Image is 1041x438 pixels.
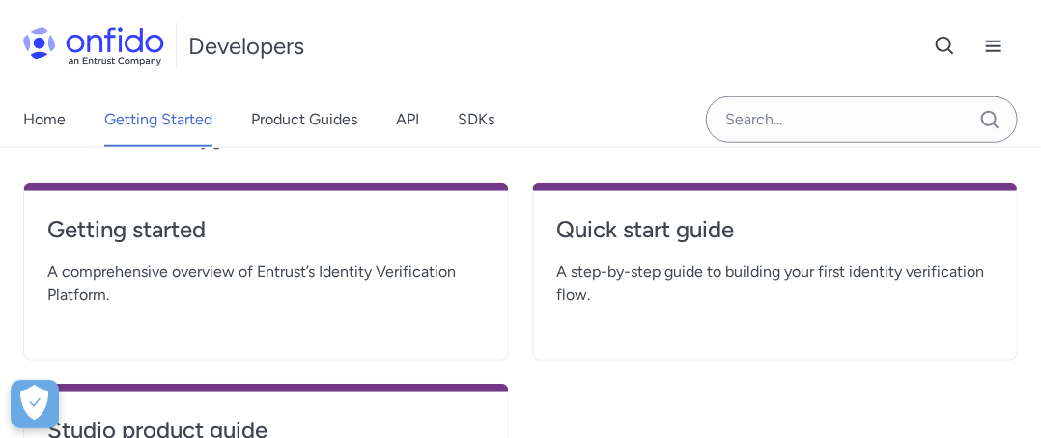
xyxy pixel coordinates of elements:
[47,214,485,245] h4: Getting started
[921,22,970,70] button: Open search button
[23,27,164,66] img: Onfido Logo
[706,96,1018,143] input: Onfido search input field
[396,93,419,147] a: API
[11,380,59,428] button: Open Preferences
[104,93,212,147] a: Getting Started
[458,93,494,147] a: SDKs
[11,380,59,428] div: Cookie Preferences
[188,31,304,62] h1: Developers
[970,22,1018,70] button: Open navigation menu button
[47,214,485,260] a: Getting started
[556,214,994,245] h4: Quick start guide
[47,260,485,307] span: A comprehensive overview of Entrust’s Identity Verification Platform.
[251,93,357,147] a: Product Guides
[556,214,994,260] a: Quick start guide
[934,35,957,58] svg: Open search button
[556,260,994,307] span: A step-by-step guide to building your first identity verification flow.
[982,35,1005,58] svg: Open navigation menu button
[23,93,66,147] a: Home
